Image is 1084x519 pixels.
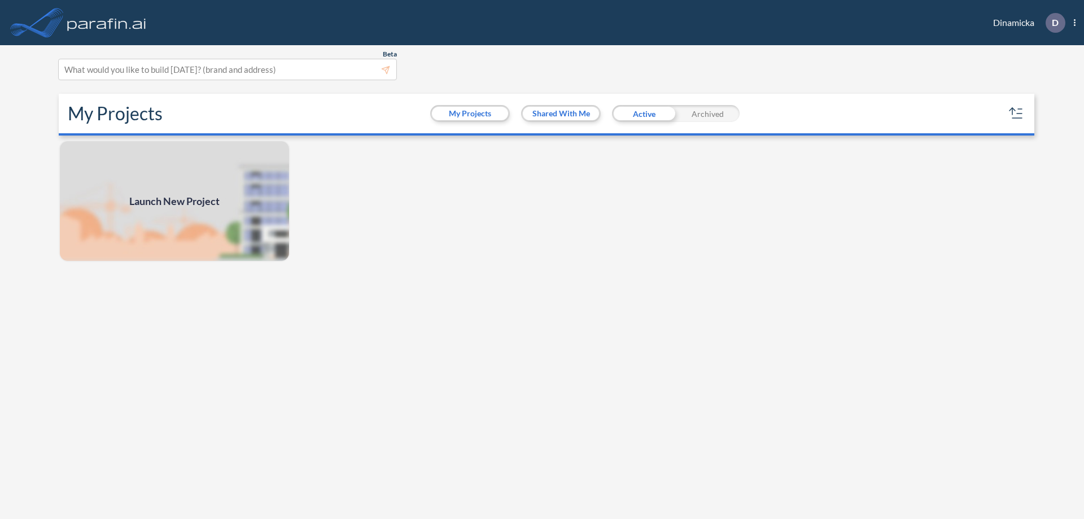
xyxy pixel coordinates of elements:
[68,103,163,124] h2: My Projects
[65,11,148,34] img: logo
[59,140,290,262] a: Launch New Project
[976,13,1076,33] div: Dinamicka
[59,140,290,262] img: add
[383,50,397,59] span: Beta
[523,107,599,120] button: Shared With Me
[612,105,676,122] div: Active
[432,107,508,120] button: My Projects
[1052,18,1059,28] p: D
[676,105,740,122] div: Archived
[129,194,220,209] span: Launch New Project
[1007,104,1025,123] button: sort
